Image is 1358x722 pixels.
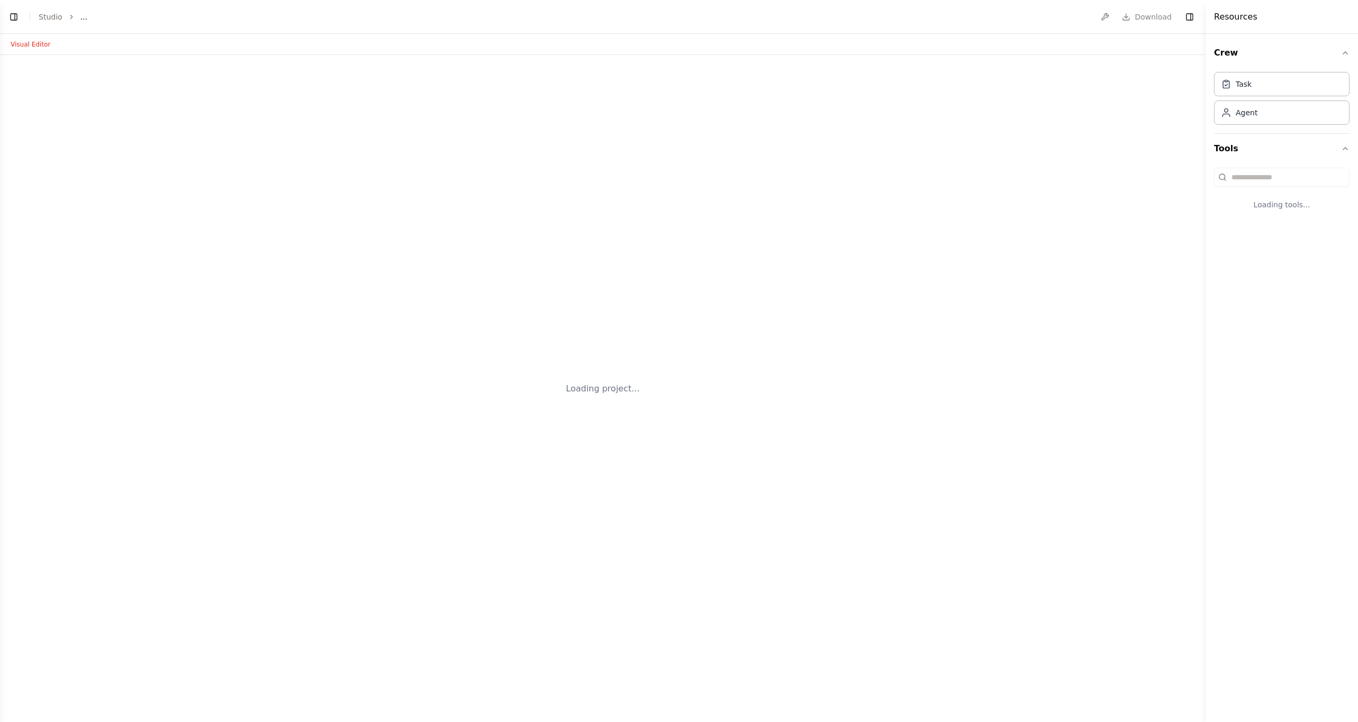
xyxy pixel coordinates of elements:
[1214,191,1350,218] div: Loading tools...
[566,382,640,395] div: Loading project...
[6,10,21,24] button: Show left sidebar
[1236,79,1252,89] div: Task
[1182,10,1197,24] button: Hide right sidebar
[80,12,87,22] span: ...
[1214,38,1350,68] button: Crew
[1214,134,1350,163] button: Tools
[39,13,62,21] a: Studio
[1214,163,1350,227] div: Tools
[1214,68,1350,133] div: Crew
[1214,11,1257,23] h4: Resources
[1236,107,1257,118] div: Agent
[4,38,57,51] button: Visual Editor
[39,12,87,22] nav: breadcrumb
